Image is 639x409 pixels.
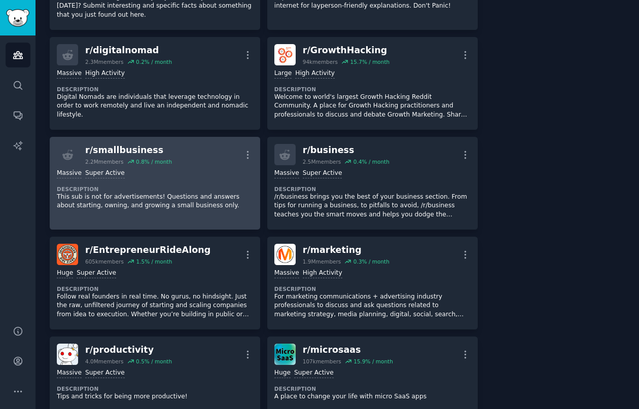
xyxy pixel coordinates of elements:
[274,285,471,292] dt: Description
[136,258,172,265] div: 1.5 % / month
[267,237,478,329] a: marketingr/marketing1.9Mmembers0.3% / monthMassiveHigh ActivityDescriptionFor marketing communica...
[85,144,172,157] div: r/ smallbusiness
[57,392,253,401] p: Tips and tricks for being more productive!
[274,244,296,265] img: marketing
[85,358,124,365] div: 4.0M members
[303,344,393,356] div: r/ microsaas
[85,158,124,165] div: 2.2M members
[85,58,124,65] div: 2.3M members
[274,44,296,65] img: GrowthHacking
[274,292,471,319] p: For marketing communications + advertising industry professionals to discuss and ask questions re...
[57,93,253,120] p: Digital Nomads are individuals that leverage technology in order to work remotely and live an ind...
[303,44,389,57] div: r/ GrowthHacking
[57,193,253,210] p: This sub is not for advertisements! Questions and answers about starting, owning, and growing a s...
[57,185,253,193] dt: Description
[57,86,253,93] dt: Description
[274,368,291,378] div: Huge
[353,358,393,365] div: 15.9 % / month
[274,86,471,93] dt: Description
[136,158,172,165] div: 0.8 % / month
[57,385,253,392] dt: Description
[85,69,125,79] div: High Activity
[303,269,342,278] div: High Activity
[267,137,478,230] a: r/business2.5Mmembers0.4% / monthMassiveSuper ActiveDescription/r/business brings you the best of...
[77,269,116,278] div: Super Active
[57,69,82,79] div: Massive
[274,344,296,365] img: microsaas
[85,368,125,378] div: Super Active
[85,44,172,57] div: r/ digitalnomad
[57,285,253,292] dt: Description
[303,169,342,178] div: Super Active
[350,58,390,65] div: 15.7 % / month
[50,37,260,130] a: r/digitalnomad2.3Mmembers0.2% / monthMassiveHigh ActivityDescriptionDigital Nomads are individual...
[50,137,260,230] a: r/smallbusiness2.2Mmembers0.8% / monthMassiveSuper ActiveDescriptionThis sub is not for advertise...
[353,258,389,265] div: 0.3 % / month
[57,244,78,265] img: EntrepreneurRideAlong
[57,368,82,378] div: Massive
[303,258,341,265] div: 1.9M members
[274,385,471,392] dt: Description
[50,237,260,329] a: EntrepreneurRideAlongr/EntrepreneurRideAlong605kmembers1.5% / monthHugeSuper ActiveDescriptionFol...
[267,37,478,130] a: GrowthHackingr/GrowthHacking94kmembers15.7% / monthLargeHigh ActivityDescriptionWelcome to world'...
[303,144,389,157] div: r/ business
[85,169,125,178] div: Super Active
[57,344,78,365] img: productivity
[353,158,389,165] div: 0.4 % / month
[274,185,471,193] dt: Description
[6,9,29,27] img: GummySearch logo
[57,292,253,319] p: Follow real founders in real time. No gurus, no hindsight. Just the raw, unfiltered journey of st...
[57,169,82,178] div: Massive
[274,269,299,278] div: Massive
[136,58,172,65] div: 0.2 % / month
[57,269,73,278] div: Huge
[303,158,341,165] div: 2.5M members
[85,258,124,265] div: 605k members
[274,193,471,219] p: /r/business brings you the best of your business section. From tips for running a business, to pi...
[136,358,172,365] div: 0.5 % / month
[274,93,471,120] p: Welcome to world's largest Growth Hacking Reddit Community. A place for Growth Hacking practition...
[295,69,335,79] div: High Activity
[303,58,338,65] div: 94k members
[294,368,334,378] div: Super Active
[85,244,210,256] div: r/ EntrepreneurRideAlong
[303,244,389,256] div: r/ marketing
[274,69,292,79] div: Large
[85,344,172,356] div: r/ productivity
[303,358,341,365] div: 107k members
[274,392,471,401] p: A place to change your life with micro SaaS apps
[274,169,299,178] div: Massive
